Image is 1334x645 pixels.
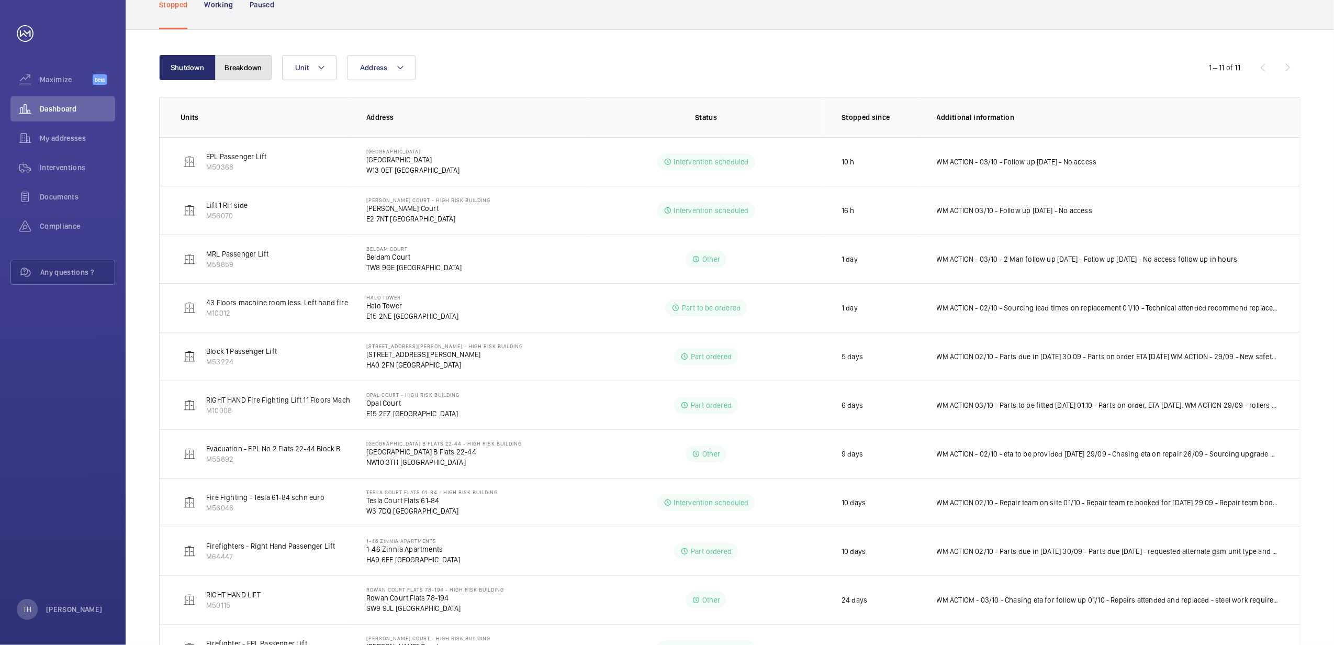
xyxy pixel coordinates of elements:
[366,440,522,447] p: [GEOGRAPHIC_DATA] B Flats 22-44 - High Risk Building
[206,503,324,513] p: M56046
[937,303,1279,313] p: WM ACTION - 02/10 - Sourcing lead times on replacement 01/10 - Technical attended recommend repla...
[842,595,867,605] p: 24 days
[842,497,866,508] p: 10 days
[702,595,720,605] p: Other
[842,400,863,410] p: 6 days
[206,151,266,162] p: EPL Passenger Lift
[183,545,196,558] img: elevator.svg
[366,311,459,321] p: E15 2NE [GEOGRAPHIC_DATA]
[702,254,720,264] p: Other
[40,133,115,143] span: My addresses
[366,203,490,214] p: [PERSON_NAME] Court
[366,586,504,593] p: Rowan Court Flats 78-194 - High Risk Building
[366,457,522,468] p: NW10 3TH [GEOGRAPHIC_DATA]
[206,200,248,210] p: Lift 1 RH side
[366,112,587,123] p: Address
[842,112,920,123] p: Stopped since
[206,162,266,172] p: M50368
[206,443,340,454] p: Evacuation - EPL No 2 Flats 22-44 Block B
[937,112,1279,123] p: Additional information
[366,262,462,273] p: TW8 9GE [GEOGRAPHIC_DATA]
[937,595,1279,605] p: WM ACTIOM - 03/10 - Chasing eta for follow up 01/10 - Repairs attended and replaced - steel work ...
[842,157,855,167] p: 10 h
[366,495,498,506] p: Tesla Court Flats 61-84
[23,604,31,615] p: TH
[206,541,335,551] p: Firefighters - Right Hand Passenger Lift
[366,154,460,165] p: [GEOGRAPHIC_DATA]
[183,399,196,412] img: elevator.svg
[937,546,1279,557] p: WM ACTION 02/10 - Parts due in [DATE] 30/09 - Parts due [DATE] - requested alternate gsm unit typ...
[366,294,459,301] p: Halo Tower
[206,297,372,308] p: 43 Floors machine room less. Left hand fire fighter
[595,112,817,123] p: Status
[282,55,337,80] button: Unit
[206,259,268,270] p: M58859
[215,55,272,80] button: Breakdown
[366,246,462,252] p: Beldam Court
[366,603,504,614] p: SW9 9JL [GEOGRAPHIC_DATA]
[366,593,504,603] p: Rowan Court Flats 78-194
[206,405,394,416] p: M10008
[40,267,115,277] span: Any questions ?
[366,349,523,360] p: [STREET_ADDRESS][PERSON_NAME]
[366,148,460,154] p: [GEOGRAPHIC_DATA]
[366,544,461,554] p: 1-46 Zinnia Apartments
[366,506,498,516] p: W3 7DQ [GEOGRAPHIC_DATA]
[702,449,720,459] p: Other
[366,343,523,349] p: [STREET_ADDRESS][PERSON_NAME] - High Risk Building
[360,63,388,72] span: Address
[937,400,1279,410] p: WM ACTION 03/10 - Parts to be fitted [DATE] 01.10 - Parts on order, ETA [DATE]. WM ACTION 29/09 -...
[842,546,866,557] p: 10 days
[937,497,1279,508] p: WM ACTION 02/10 - Repair team on site 01/10 - Repair team re booked for [DATE] 29.09 - Repair tea...
[181,112,350,123] p: Units
[206,395,394,405] p: RIGHT HAND Fire Fighting Lift 11 Floors Machine Roomless
[40,192,115,202] span: Documents
[206,249,268,259] p: MRL Passenger Lift
[40,162,115,173] span: Interventions
[366,554,461,565] p: HA9 6EE [GEOGRAPHIC_DATA]
[183,448,196,460] img: elevator.svg
[183,594,196,606] img: elevator.svg
[842,205,855,216] p: 16 h
[366,165,460,175] p: W13 0ET [GEOGRAPHIC_DATA]
[842,351,863,362] p: 5 days
[682,303,741,313] p: Part to be ordered
[366,408,459,419] p: E15 2FZ [GEOGRAPHIC_DATA]
[46,604,103,615] p: [PERSON_NAME]
[937,157,1097,167] p: WM ACTION - 03/10 - Follow up [DATE] - No access
[842,303,858,313] p: 1 day
[366,538,461,544] p: 1-46 Zinnia Apartments
[366,252,462,262] p: Beldam Court
[937,254,1238,264] p: WM ACTION - 03/10 - 2 Man follow up [DATE] - Follow up [DATE] - No access follow up in hours
[206,210,248,221] p: M56070
[366,301,459,311] p: Halo Tower
[842,449,863,459] p: 9 days
[366,360,523,370] p: HA0 2FN [GEOGRAPHIC_DATA]
[93,74,107,85] span: Beta
[206,492,324,503] p: Fire Fighting - Tesla 61-84 schn euro
[183,302,196,314] img: elevator.svg
[183,496,196,509] img: elevator.svg
[295,63,309,72] span: Unit
[842,254,858,264] p: 1 day
[183,350,196,363] img: elevator.svg
[691,400,732,410] p: Part ordered
[206,357,277,367] p: M53224
[674,205,749,216] p: Intervention scheduled
[366,447,522,457] p: [GEOGRAPHIC_DATA] B Flats 22-44
[937,449,1279,459] p: WM ACTION - 02/10 - eta to be provided [DATE] 29/09 - Chasing eta on repair 26/09 - Sourcing upgr...
[40,221,115,231] span: Compliance
[183,253,196,265] img: elevator.svg
[183,155,196,168] img: elevator.svg
[206,454,340,464] p: M55892
[206,600,261,610] p: M50115
[183,204,196,217] img: elevator.svg
[206,346,277,357] p: Block 1 Passenger Lift
[937,351,1279,362] p: WM ACTION 02/10 - Parts due in [DATE] 30.09 - Parts on order ETA [DATE] WM ACTION - 29/09 - New s...
[1209,62,1240,73] div: 1 – 11 of 11
[347,55,416,80] button: Address
[366,398,459,408] p: Opal Court
[40,104,115,114] span: Dashboard
[691,351,732,362] p: Part ordered
[937,205,1092,216] p: WM ACTION 03/10 - Follow up [DATE] - No access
